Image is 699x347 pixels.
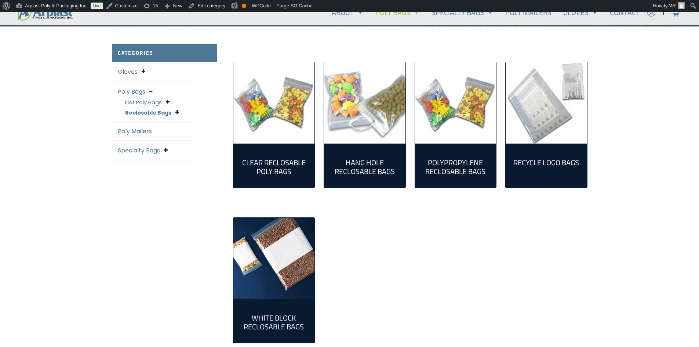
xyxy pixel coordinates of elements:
a: Contact [604,5,646,20]
img: Polypropylene Reclosable Bags [415,62,496,144]
h2: Polypropylene Reclosable Bags [421,158,491,176]
img: Clear Reclosable Poly Bags [233,62,315,144]
h2: Clear Reclosable Poly Bags [239,158,309,176]
a: Visit product category Recycle Logo Bags [511,149,581,173]
a: Reclosable Bags [125,109,171,116]
a: Visit product category Clear Reclosable Poly Bags [239,149,309,182]
a: Visit product category Hang Hole Reclosable Bags [324,62,405,144]
span: | [663,8,665,17]
img: Hang Hole Reclosable Bags [324,62,405,144]
a: Poly Mailers [499,5,557,20]
a: Visit product category Polypropylene Reclosable Bags [415,62,496,144]
img: Recycle Logo Bags [506,62,587,144]
a: Visit product category Recycle Logo Bags [506,62,587,144]
a: Specialty Bags [118,146,160,155]
a: Gloves [118,68,138,76]
a: Visit product category Clear Reclosable Poly Bags [233,62,315,144]
h2: Categories [112,44,217,62]
a: Poly Bags [369,5,426,20]
a: Specialty Bags [426,5,499,20]
a: Poly Bags [118,87,145,96]
a: Visit product category Polypropylene Reclosable Bags [421,149,491,182]
div: OK [242,4,246,8]
a: Live [91,3,103,9]
span: MR [669,3,676,8]
h2: Hang Hole Reclosable Bags [330,158,400,176]
h2: Recycle Logo Bags [511,158,581,167]
img: White Block Reclosable Bags [233,218,315,299]
a: About [326,5,369,20]
a: Poly Mailers [118,127,152,135]
a: Flat Poly Bags [125,99,162,106]
a: Visit product category Hang Hole Reclosable Bags [330,149,400,182]
a: Visit product category White Block Reclosable Bags [239,305,309,337]
img: logo [18,5,73,21]
h2: White Block Reclosable Bags [239,314,309,331]
a: Visit product category White Block Reclosable Bags [233,218,315,299]
a: Gloves [557,5,604,20]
